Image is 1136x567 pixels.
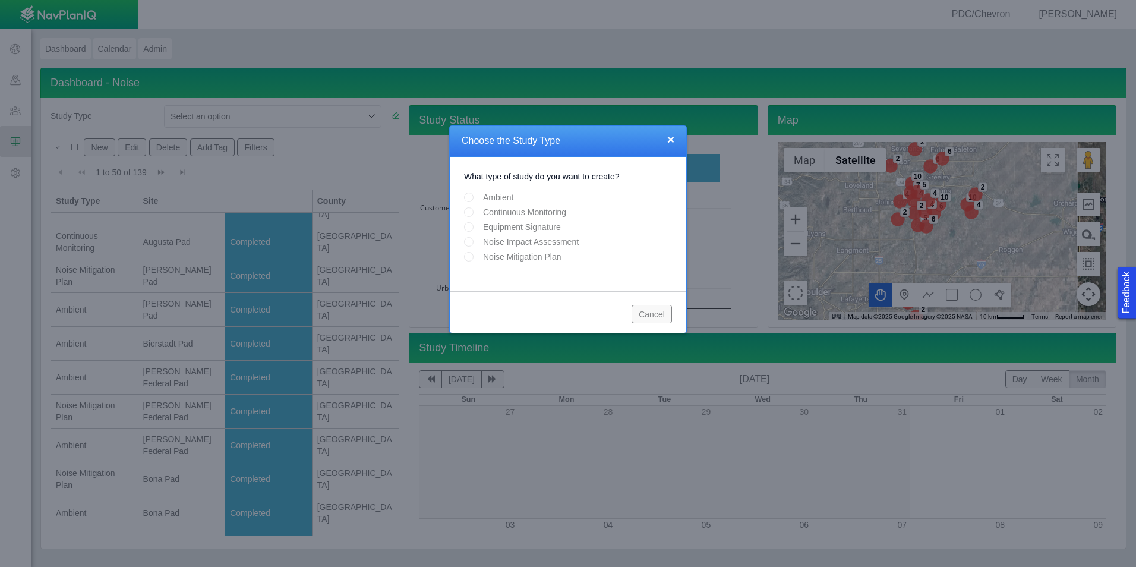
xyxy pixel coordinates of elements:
[483,206,566,218] label: Continuous Monitoring
[462,135,674,147] h4: Choose the Study Type
[483,221,561,233] label: Equipment Signature
[483,251,561,263] label: Noise Mitigation Plan
[483,236,579,248] label: Noise Impact Assessment
[483,191,513,203] label: Ambient
[667,133,674,146] button: close
[632,305,672,323] button: Cancel
[464,171,672,182] h5: What type of study do you want to create?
